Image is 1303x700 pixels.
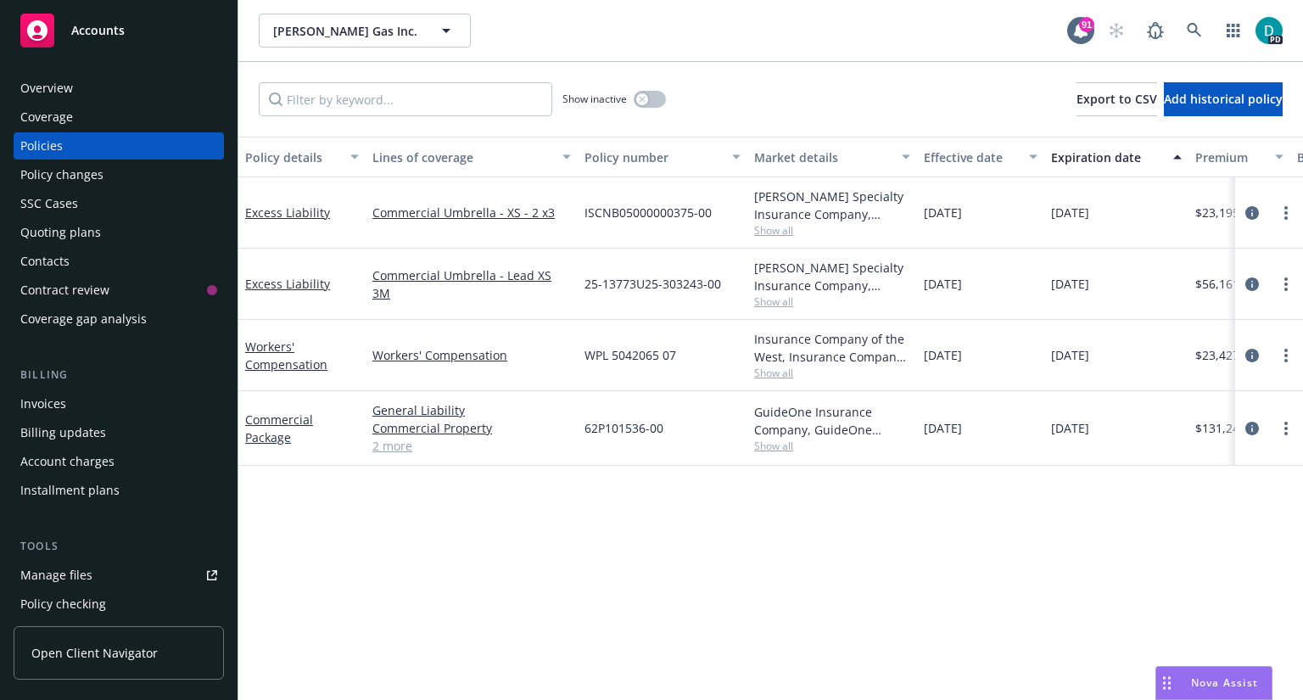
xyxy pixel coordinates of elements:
a: Commercial Umbrella - Lead XS 3M [372,266,571,302]
button: Add historical policy [1164,82,1283,116]
a: more [1276,274,1296,294]
button: Expiration date [1044,137,1188,177]
span: Nova Assist [1191,675,1258,690]
button: Nova Assist [1155,666,1272,700]
a: Commercial Property [372,419,571,437]
a: General Liability [372,401,571,419]
a: circleInformation [1242,418,1262,439]
a: Workers' Compensation [245,339,327,372]
input: Filter by keyword... [259,82,552,116]
div: 91 [1079,17,1094,32]
span: [DATE] [1051,204,1089,221]
a: Policy changes [14,161,224,188]
div: Quoting plans [20,219,101,246]
div: Coverage [20,104,73,131]
span: [DATE] [924,346,962,364]
button: Policy number [578,137,747,177]
a: Invoices [14,390,224,417]
div: Invoices [20,390,66,417]
button: Lines of coverage [366,137,578,177]
span: $131,240.98 [1195,419,1263,437]
span: Accounts [71,24,125,37]
a: 2 more [372,437,571,455]
div: Insurance Company of the West, Insurance Company of the West (ICW) [754,330,910,366]
div: [PERSON_NAME] Specialty Insurance Company, [PERSON_NAME][GEOGRAPHIC_DATA], [GEOGRAPHIC_DATA] [754,188,910,223]
div: Effective date [924,148,1019,166]
a: Quoting plans [14,219,224,246]
a: Manage files [14,562,224,589]
a: Policy checking [14,591,224,618]
div: Account charges [20,448,115,475]
div: Drag to move [1156,667,1177,699]
span: ISCNB05000000375-00 [584,204,712,221]
a: Installment plans [14,477,224,504]
span: $23,427.00 [1195,346,1256,364]
a: Report a Bug [1138,14,1172,48]
span: Show inactive [562,92,627,106]
span: [DATE] [924,419,962,437]
div: Tools [14,538,224,555]
span: Export to CSV [1077,91,1157,107]
a: Switch app [1216,14,1250,48]
span: $23,195.00 [1195,204,1256,221]
a: Start snowing [1099,14,1133,48]
span: [PERSON_NAME] Gas Inc. [273,22,420,40]
span: Open Client Navigator [31,644,158,662]
div: Policy checking [20,591,106,618]
a: Workers' Compensation [372,346,571,364]
button: [PERSON_NAME] Gas Inc. [259,14,471,48]
span: [DATE] [924,204,962,221]
a: Commercial Umbrella - XS - 2 x3 [372,204,571,221]
span: WPL 5042065 07 [584,346,676,364]
div: Installment plans [20,477,120,504]
button: Market details [747,137,917,177]
a: Excess Liability [245,276,330,292]
a: Policies [14,132,224,160]
div: Policies [20,132,63,160]
span: Show all [754,223,910,238]
div: SSC Cases [20,190,78,217]
div: Policy number [584,148,722,166]
button: Effective date [917,137,1044,177]
div: Lines of coverage [372,148,552,166]
a: Billing updates [14,419,224,446]
a: circleInformation [1242,203,1262,223]
a: Contract review [14,277,224,304]
a: Account charges [14,448,224,475]
img: photo [1255,17,1283,44]
a: Overview [14,75,224,102]
a: circleInformation [1242,345,1262,366]
a: more [1276,418,1296,439]
span: Show all [754,366,910,380]
div: GuideOne Insurance Company, GuideOne Insurance, Aegis General Insurance Agency, Inc. [754,403,910,439]
div: Overview [20,75,73,102]
a: more [1276,345,1296,366]
div: Manage files [20,562,92,589]
div: Policy details [245,148,340,166]
a: Excess Liability [245,204,330,221]
span: 62P101536-00 [584,419,663,437]
a: Coverage [14,104,224,131]
button: Premium [1188,137,1290,177]
button: Policy details [238,137,366,177]
div: Contacts [20,248,70,275]
div: Billing updates [20,419,106,446]
div: [PERSON_NAME] Specialty Insurance Company, [PERSON_NAME][GEOGRAPHIC_DATA], [GEOGRAPHIC_DATA] [754,259,910,294]
button: Export to CSV [1077,82,1157,116]
span: $56,161.00 [1195,275,1256,293]
div: Contract review [20,277,109,304]
span: [DATE] [924,275,962,293]
span: Add historical policy [1164,91,1283,107]
span: Show all [754,439,910,453]
a: Commercial Package [245,412,313,445]
span: [DATE] [1051,419,1089,437]
div: Market details [754,148,892,166]
a: circleInformation [1242,274,1262,294]
span: Show all [754,294,910,309]
div: Expiration date [1051,148,1163,166]
a: Coverage gap analysis [14,305,224,333]
a: Accounts [14,7,224,54]
span: [DATE] [1051,346,1089,364]
a: Search [1177,14,1211,48]
div: Policy changes [20,161,103,188]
